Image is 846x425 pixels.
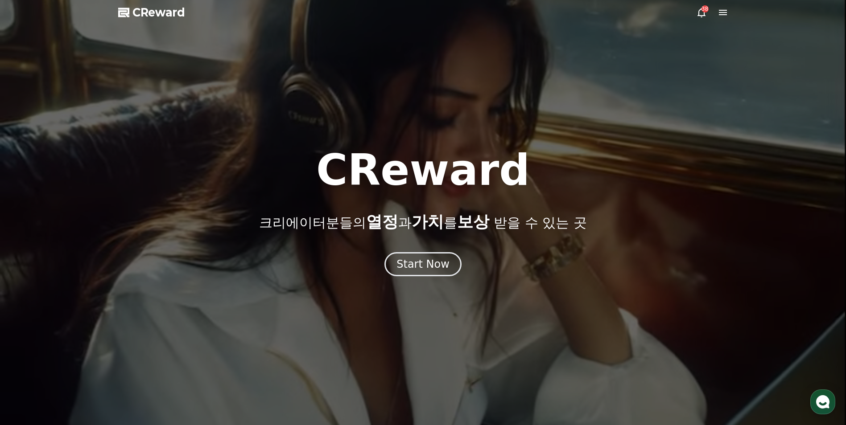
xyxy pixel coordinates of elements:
[696,7,707,18] a: 38
[702,5,709,12] div: 38
[59,282,115,305] a: 대화
[82,296,92,303] span: 대화
[396,257,450,271] div: Start Now
[115,282,171,305] a: 설정
[366,212,398,231] span: 열정
[132,5,185,20] span: CReward
[457,212,489,231] span: 보상
[259,213,586,231] p: 크리에이터분들의 과 를 받을 수 있는 곳
[384,261,462,270] a: Start Now
[138,296,149,303] span: 설정
[316,149,530,192] h1: CReward
[3,282,59,305] a: 홈
[412,212,444,231] span: 가치
[118,5,185,20] a: CReward
[384,252,462,276] button: Start Now
[28,296,33,303] span: 홈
